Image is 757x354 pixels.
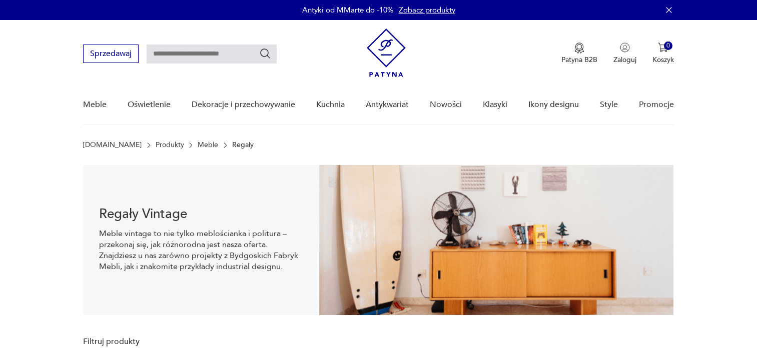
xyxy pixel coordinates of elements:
[83,44,139,63] button: Sprzedawaj
[561,42,597,64] button: Patyna B2B
[232,141,254,149] p: Regały
[319,165,673,315] img: dff48e7735fce9207bfd6a1aaa639af4.png
[613,42,636,64] button: Zaloguj
[561,42,597,64] a: Ikona medaluPatyna B2B
[128,85,171,124] a: Oświetlenie
[620,42,630,52] img: Ikonka użytkownika
[430,85,462,124] a: Nowości
[600,85,618,124] a: Style
[83,85,107,124] a: Meble
[99,208,303,220] h1: Regały Vintage
[259,47,271,59] button: Szukaj
[302,5,394,15] p: Antyki od MMarte do -10%
[639,85,674,124] a: Promocje
[316,85,345,124] a: Kuchnia
[192,85,295,124] a: Dekoracje i przechowywanie
[367,28,406,77] img: Patyna - sklep z meblami i dekoracjami vintage
[83,336,206,347] p: Filtruj produkty
[652,55,674,64] p: Koszyk
[528,85,579,124] a: Ikony designu
[613,55,636,64] p: Zaloguj
[83,51,139,58] a: Sprzedawaj
[366,85,409,124] a: Antykwariat
[664,41,672,50] div: 0
[198,141,218,149] a: Meble
[652,42,674,64] button: 0Koszyk
[83,141,142,149] a: [DOMAIN_NAME]
[574,42,584,53] img: Ikona medalu
[99,228,303,272] p: Meble vintage to nie tylko meblościanka i politura – przekonaj się, jak różnorodna jest nasza ofe...
[483,85,507,124] a: Klasyki
[399,5,455,15] a: Zobacz produkty
[658,42,668,52] img: Ikona koszyka
[156,141,184,149] a: Produkty
[561,55,597,64] p: Patyna B2B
